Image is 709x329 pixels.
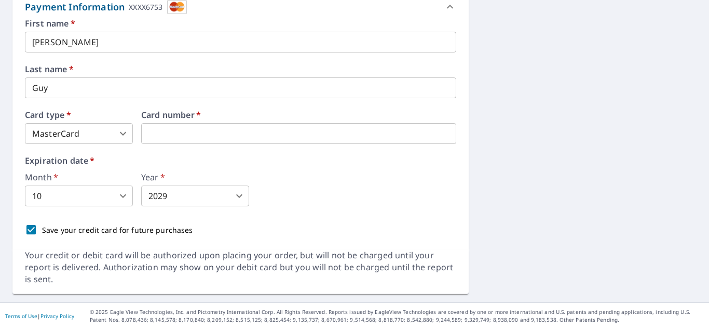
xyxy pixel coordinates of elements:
label: Expiration date [25,156,456,165]
label: Year [141,173,249,181]
div: 10 [25,186,133,206]
iframe: secure payment field [141,123,456,144]
label: First name [25,19,456,28]
div: 2029 [141,186,249,206]
label: Card type [25,111,133,119]
a: Terms of Use [5,312,37,320]
div: MasterCard [25,123,133,144]
label: Month [25,173,133,181]
a: Privacy Policy [40,312,74,320]
label: Card number [141,111,456,119]
label: Last name [25,65,456,73]
p: Save your credit card for future purchases [42,225,193,235]
p: | [5,313,74,319]
div: Your credit or debit card will be authorized upon placing your order, but will not be charged unt... [25,249,456,285]
p: © 2025 Eagle View Technologies, Inc. and Pictometry International Corp. All Rights Reserved. Repo... [90,308,704,324]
